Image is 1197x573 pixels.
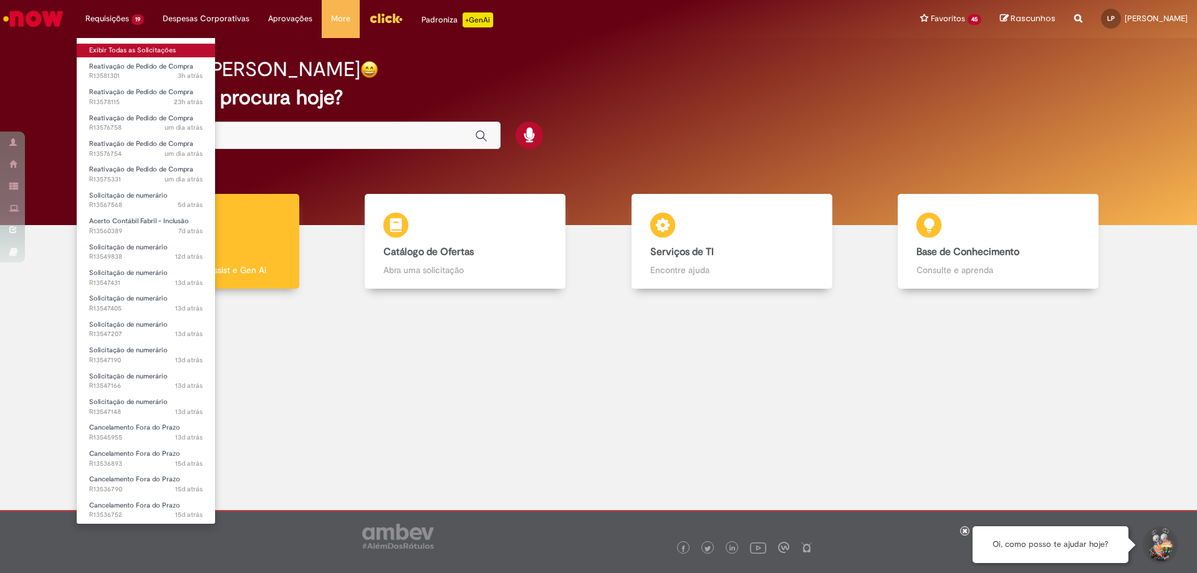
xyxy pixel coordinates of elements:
time: 30/09/2025 12:42:23 [178,71,203,80]
span: Solicitação de numerário [89,191,168,200]
time: 18/09/2025 09:26:28 [175,433,203,442]
a: Aberto R13547431 : Solicitação de numerário [77,266,215,289]
span: 23h atrás [174,97,203,107]
span: Reativação de Pedido de Compra [89,113,193,123]
a: Aberto R13576758 : Reativação de Pedido de Compra [77,112,215,135]
a: Aberto R13560389 : Acerto Contábil Fabril - Inclusão [77,214,215,238]
span: Solicitação de numerário [89,372,168,381]
span: Cancelamento Fora do Prazo [89,423,180,432]
a: Aberto R13536790 : Cancelamento Fora do Prazo [77,473,215,496]
span: Solicitação de numerário [89,243,168,252]
span: Solicitação de numerário [89,345,168,355]
img: logo_footer_linkedin.png [729,545,736,552]
span: R13547405 [89,304,203,314]
span: R13536752 [89,510,203,520]
span: 3h atrás [178,71,203,80]
a: Aberto R13547207 : Solicitação de numerário [77,318,215,341]
span: 5d atrás [178,200,203,209]
time: 23/09/2025 16:50:40 [178,226,203,236]
a: Aberto R13547405 : Solicitação de numerário [77,292,215,315]
span: R13578115 [89,97,203,107]
span: Despesas Corporativas [163,12,249,25]
div: Oi, como posso te ajudar hoje? [973,526,1128,563]
a: Aberto R13575331 : Reativação de Pedido de Compra [77,163,215,186]
time: 29/09/2025 13:09:49 [165,123,203,132]
a: Aberto R13576754 : Reativação de Pedido de Compra [77,137,215,160]
span: R13547431 [89,278,203,288]
span: 13d atrás [175,407,203,417]
span: Reativação de Pedido de Compra [89,87,193,97]
span: 7d atrás [178,226,203,236]
span: More [331,12,350,25]
b: Catálogo de Ofertas [383,246,474,258]
p: +GenAi [463,12,493,27]
p: Encontre ajuda [650,264,814,276]
time: 18/09/2025 13:30:58 [175,407,203,417]
img: logo_footer_twitter.png [704,546,711,552]
span: Solicitação de numerário [89,320,168,329]
span: 15d atrás [175,484,203,494]
a: Rascunhos [1000,13,1055,25]
span: 15d atrás [175,459,203,468]
time: 18/09/2025 13:34:34 [175,381,203,390]
span: R13547148 [89,407,203,417]
span: R13581301 [89,71,203,81]
span: Reativação de Pedido de Compra [89,139,193,148]
img: click_logo_yellow_360x200.png [369,9,403,27]
span: LP [1107,14,1115,22]
time: 18/09/2025 13:39:21 [175,355,203,365]
a: Aberto R13578115 : Reativação de Pedido de Compra [77,85,215,108]
span: R13547166 [89,381,203,391]
span: 13d atrás [175,329,203,339]
span: um dia atrás [165,123,203,132]
ul: Requisições [76,37,216,524]
time: 18/09/2025 14:27:42 [175,278,203,287]
a: Aberto R13547190 : Solicitação de numerário [77,344,215,367]
span: 45 [968,14,981,25]
span: 13d atrás [175,381,203,390]
span: R13536790 [89,484,203,494]
time: 15/09/2025 16:10:49 [175,510,203,519]
span: R13575331 [89,175,203,185]
span: R13549838 [89,252,203,262]
time: 25/09/2025 15:55:21 [178,200,203,209]
span: Requisições [85,12,129,25]
span: Aprovações [268,12,312,25]
time: 29/09/2025 16:20:24 [174,97,203,107]
span: 12d atrás [175,252,203,261]
a: Aberto R13567568 : Solicitação de numerário [77,189,215,212]
a: Catálogo de Ofertas Abra uma solicitação [332,194,599,289]
span: Favoritos [931,12,965,25]
button: Iniciar Conversa de Suporte [1141,526,1178,564]
a: Serviços de TI Encontre ajuda [598,194,865,289]
img: ServiceNow [1,6,65,31]
a: Aberto R13581301 : Reativação de Pedido de Compra [77,60,215,83]
time: 19/09/2025 10:23:55 [175,252,203,261]
span: Reativação de Pedido de Compra [89,62,193,71]
span: R13567568 [89,200,203,210]
a: Aberto R13536893 : Cancelamento Fora do Prazo [77,447,215,470]
span: Cancelamento Fora do Prazo [89,474,180,484]
span: 13d atrás [175,355,203,365]
a: Aberto R13536752 : Cancelamento Fora do Prazo [77,499,215,522]
a: Aberto R13545955 : Cancelamento Fora do Prazo [77,421,215,444]
span: R13576758 [89,123,203,133]
img: logo_footer_facebook.png [680,546,686,552]
span: Solicitação de numerário [89,397,168,407]
span: R13547207 [89,329,203,339]
span: Solicitação de numerário [89,294,168,303]
b: Base de Conhecimento [916,246,1019,258]
span: Cancelamento Fora do Prazo [89,501,180,510]
a: Aberto R13549838 : Solicitação de numerário [77,241,215,264]
span: um dia atrás [165,175,203,184]
b: Serviços de TI [650,246,714,258]
span: um dia atrás [165,149,203,158]
span: Rascunhos [1011,12,1055,24]
img: logo_footer_youtube.png [750,539,766,556]
a: Tirar dúvidas Tirar dúvidas com Lupi Assist e Gen Ai [65,194,332,289]
span: 13d atrás [175,304,203,313]
a: Exibir Todas as Solicitações [77,44,215,57]
span: 15d atrás [175,510,203,519]
span: 19 [132,14,144,25]
time: 18/09/2025 14:23:59 [175,304,203,313]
